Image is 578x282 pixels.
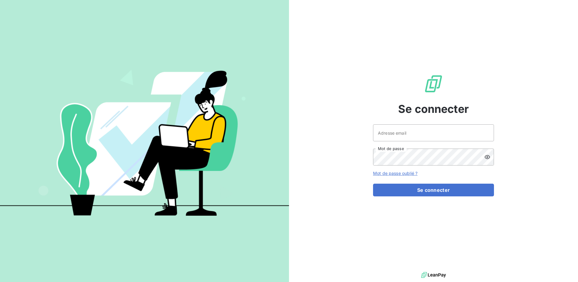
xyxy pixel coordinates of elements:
[373,171,417,176] a: Mot de passe oublié ?
[373,184,494,196] button: Se connecter
[421,271,446,280] img: logo
[398,101,469,117] span: Se connecter
[424,74,443,93] img: Logo LeanPay
[373,124,494,141] input: placeholder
